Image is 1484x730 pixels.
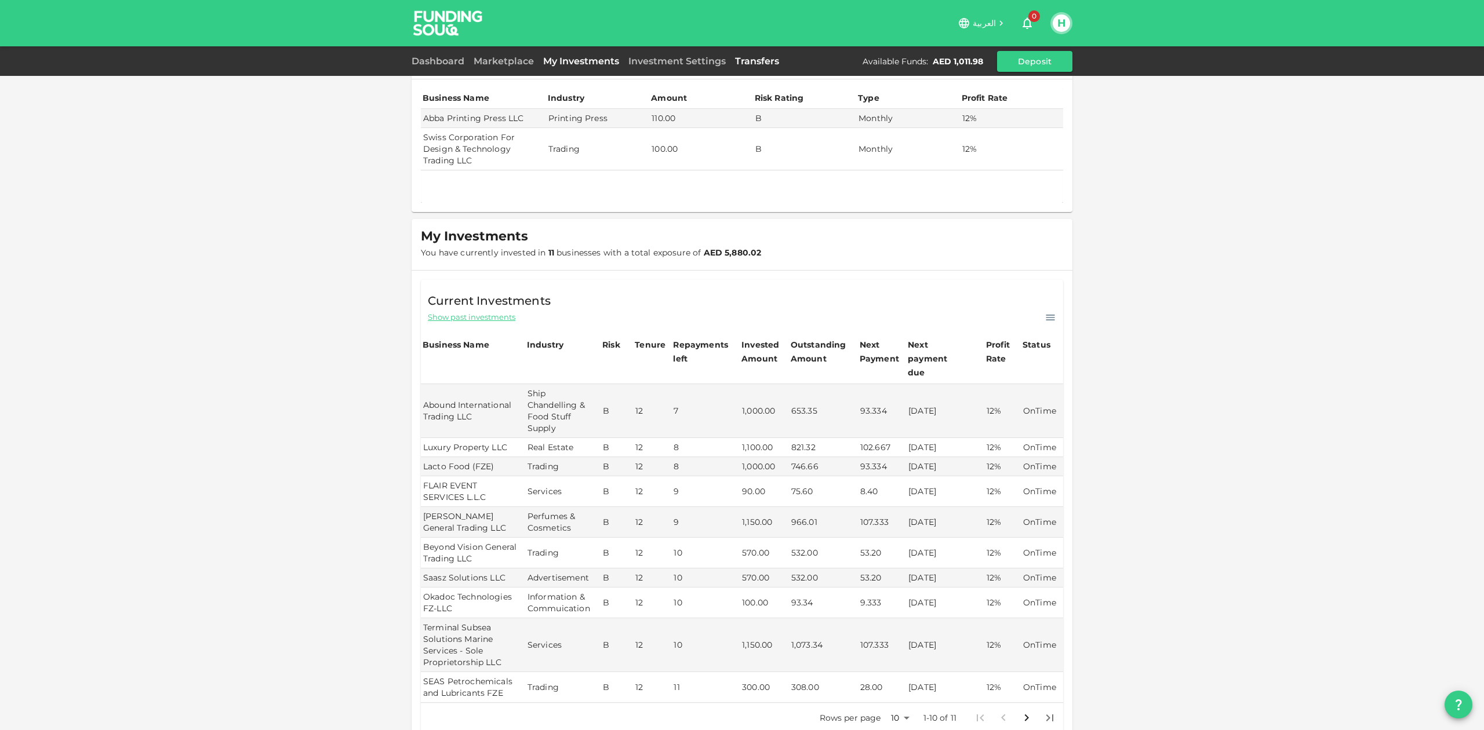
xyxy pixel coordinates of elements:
[906,568,984,587] td: [DATE]
[1445,691,1472,718] button: question
[858,618,906,672] td: 107.333
[546,109,649,128] td: Printing Press
[1021,587,1063,618] td: OnTime
[984,476,1021,507] td: 12%
[860,338,904,366] div: Next Payment
[633,587,671,618] td: 12
[858,568,906,587] td: 53.20
[753,128,856,170] td: B
[906,507,984,538] td: [DATE]
[789,568,858,587] td: 532.00
[906,538,984,568] td: [DATE]
[525,618,601,672] td: Services
[986,338,1019,366] div: Profit Rate
[633,538,671,568] td: 12
[863,56,928,67] div: Available Funds :
[548,247,554,258] strong: 11
[984,568,1021,587] td: 12%
[741,338,787,366] div: Invested Amount
[906,672,984,703] td: [DATE]
[525,384,601,438] td: Ship Chandelling & Food Stuff Supply
[984,538,1021,568] td: 12%
[740,538,789,568] td: 570.00
[960,109,1064,128] td: 12%
[633,672,671,703] td: 12
[601,507,633,538] td: B
[740,568,789,587] td: 570.00
[856,109,959,128] td: Monthly
[1021,476,1063,507] td: OnTime
[601,384,633,438] td: B
[428,291,551,310] span: Current Investments
[984,457,1021,476] td: 12%
[1038,706,1061,729] button: Go to last page
[412,56,469,67] a: Dashboard
[525,672,601,703] td: Trading
[601,538,633,568] td: B
[820,712,881,724] p: Rows per page
[601,476,633,507] td: B
[1023,338,1052,352] div: Status
[856,128,959,170] td: Monthly
[602,338,625,352] div: Risk
[923,712,957,724] p: 1-10 of 11
[1021,538,1063,568] td: OnTime
[671,438,740,457] td: 8
[635,338,665,352] div: Tenure
[906,384,984,438] td: [DATE]
[421,109,546,128] td: Abba Printing Press LLC
[908,338,966,379] div: Next payment due
[671,538,740,568] td: 10
[1016,12,1039,35] button: 0
[651,91,687,105] div: Amount
[789,672,858,703] td: 308.00
[601,618,633,672] td: B
[671,507,740,538] td: 9
[740,672,789,703] td: 300.00
[525,476,601,507] td: Services
[789,476,858,507] td: 75.60
[789,507,858,538] td: 966.01
[906,476,984,507] td: [DATE]
[858,457,906,476] td: 93.334
[525,457,601,476] td: Trading
[423,91,489,105] div: Business Name
[858,507,906,538] td: 107.333
[649,109,752,128] td: 110.00
[671,457,740,476] td: 8
[624,56,730,67] a: Investment Settings
[740,457,789,476] td: 1,000.00
[858,587,906,618] td: 9.333
[984,672,1021,703] td: 12%
[421,438,525,457] td: Luxury Property LLC
[984,618,1021,672] td: 12%
[421,507,525,538] td: [PERSON_NAME] General Trading LLC
[421,618,525,672] td: Terminal Subsea Solutions Marine Services - Sole Proprietorship LLC
[740,507,789,538] td: 1,150.00
[671,618,740,672] td: 10
[539,56,624,67] a: My Investments
[601,587,633,618] td: B
[548,91,584,105] div: Industry
[1021,618,1063,672] td: OnTime
[671,568,740,587] td: 10
[906,587,984,618] td: [DATE]
[525,438,601,457] td: Real Estate
[704,247,762,258] strong: AED 5,880.02
[740,438,789,457] td: 1,100.00
[428,312,515,323] span: Show past investments
[525,507,601,538] td: Perfumes & Cosmetics
[671,476,740,507] td: 9
[789,618,858,672] td: 1,073.34
[671,587,740,618] td: 10
[984,587,1021,618] td: 12%
[525,568,601,587] td: Advertisement
[673,338,731,366] div: Repayments left
[421,568,525,587] td: Saasz Solutions LLC
[984,384,1021,438] td: 12%
[906,438,984,457] td: [DATE]
[671,672,740,703] td: 11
